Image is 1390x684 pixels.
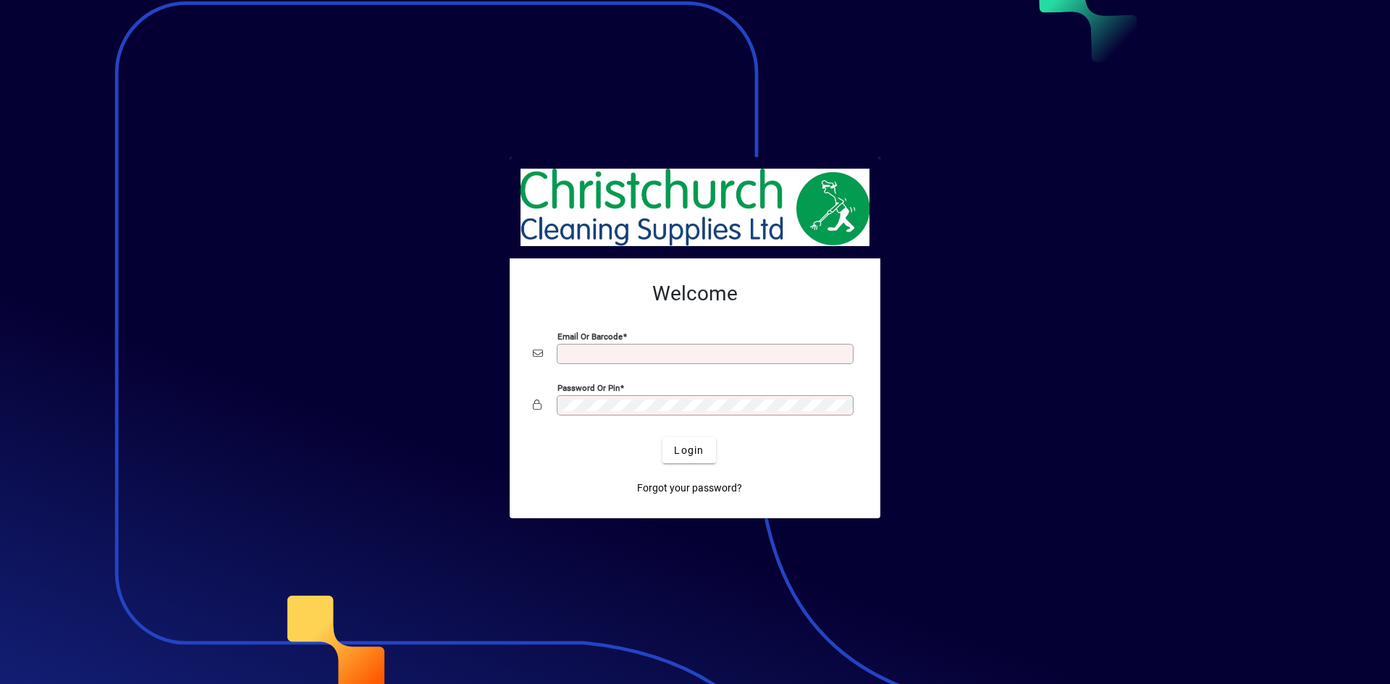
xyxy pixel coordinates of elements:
[557,383,620,393] mat-label: Password or Pin
[533,282,857,306] h2: Welcome
[637,481,742,496] span: Forgot your password?
[557,332,623,342] mat-label: Email or Barcode
[631,475,748,501] a: Forgot your password?
[662,437,715,463] button: Login
[674,443,704,458] span: Login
